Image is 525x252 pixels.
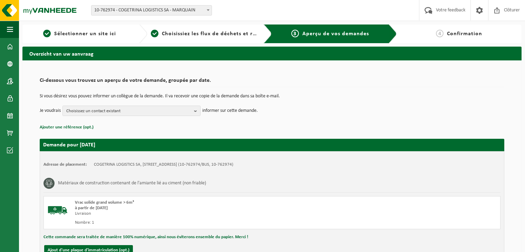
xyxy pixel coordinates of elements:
[43,233,248,242] button: Cette commande sera traitée de manière 100% numérique, ainsi nous éviterons ensemble du papier. M...
[302,31,369,37] span: Aperçu de vos demandes
[436,30,444,37] span: 4
[47,200,68,221] img: BL-SO-LV.png
[94,162,233,167] td: COGETRINA LOGISTICS SA, [STREET_ADDRESS] (10-762974/BUS, 10-762974)
[43,30,51,37] span: 1
[75,220,300,225] div: Nombre: 1
[62,106,201,116] button: Choisissez un contact existant
[43,162,87,167] strong: Adresse de placement:
[75,211,300,216] div: Livraison
[40,94,504,99] p: Si vous désirez vous pouvez informer un collègue de la demande. Il va recevoir une copie de la de...
[54,31,116,37] span: Sélectionner un site ici
[43,142,95,148] strong: Demande pour [DATE]
[151,30,259,38] a: 2Choisissiez les flux de déchets et récipients
[40,78,504,87] h2: Ci-dessous vous trouvez un aperçu de votre demande, groupée par date.
[66,106,191,116] span: Choisissez un contact existant
[91,5,212,16] span: 10-762974 - COGETRINA LOGISTICS SA - MARQUAIN
[22,47,522,60] h2: Overzicht van uw aanvraag
[40,106,61,116] p: Je voudrais
[151,30,158,37] span: 2
[75,200,134,205] span: Vrac solide grand volume > 6m³
[40,123,94,132] button: Ajouter une référence (opt.)
[291,30,299,37] span: 3
[26,30,134,38] a: 1Sélectionner un site ici
[202,106,258,116] p: informer sur cette demande.
[447,31,482,37] span: Confirmation
[58,178,206,189] h3: Matériaux de construction contenant de l'amiante lié au ciment (non friable)
[75,206,108,210] strong: à partir de [DATE]
[162,31,277,37] span: Choisissiez les flux de déchets et récipients
[91,6,212,15] span: 10-762974 - COGETRINA LOGISTICS SA - MARQUAIN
